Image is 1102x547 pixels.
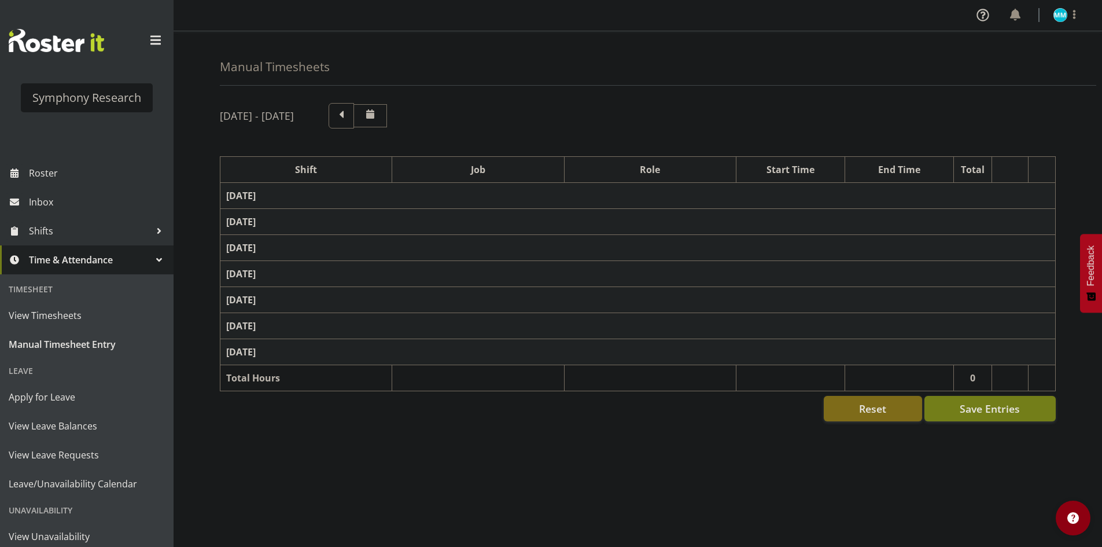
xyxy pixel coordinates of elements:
[398,163,558,177] div: Job
[220,365,392,391] td: Total Hours
[29,251,150,269] span: Time & Attendance
[1053,8,1067,22] img: murphy-mulholland11450.jpg
[9,528,165,545] span: View Unavailability
[220,60,330,74] h4: Manual Timesheets
[220,313,1056,339] td: [DATE]
[3,359,171,383] div: Leave
[960,401,1020,416] span: Save Entries
[3,412,171,440] a: View Leave Balances
[220,109,294,122] h5: [DATE] - [DATE]
[226,163,386,177] div: Shift
[1086,245,1096,286] span: Feedback
[924,396,1056,421] button: Save Entries
[9,336,165,353] span: Manual Timesheet Entry
[960,163,986,177] div: Total
[3,301,171,330] a: View Timesheets
[220,183,1056,209] td: [DATE]
[824,396,922,421] button: Reset
[220,287,1056,313] td: [DATE]
[953,365,992,391] td: 0
[3,469,171,498] a: Leave/Unavailability Calendar
[3,498,171,522] div: Unavailability
[1067,512,1079,524] img: help-xxl-2.png
[742,163,839,177] div: Start Time
[29,222,150,240] span: Shifts
[3,330,171,359] a: Manual Timesheet Entry
[9,417,165,435] span: View Leave Balances
[3,440,171,469] a: View Leave Requests
[851,163,948,177] div: End Time
[32,89,141,107] div: Symphony Research
[9,307,165,324] span: View Timesheets
[9,475,165,493] span: Leave/Unavailability Calendar
[859,401,886,416] span: Reset
[220,235,1056,261] td: [DATE]
[1080,234,1102,313] button: Feedback - Show survey
[9,388,165,406] span: Apply for Leave
[9,29,104,52] img: Rosterit website logo
[3,383,171,412] a: Apply for Leave
[570,163,730,177] div: Role
[220,209,1056,235] td: [DATE]
[29,193,168,211] span: Inbox
[9,446,165,464] span: View Leave Requests
[220,339,1056,365] td: [DATE]
[3,277,171,301] div: Timesheet
[29,164,168,182] span: Roster
[220,261,1056,287] td: [DATE]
